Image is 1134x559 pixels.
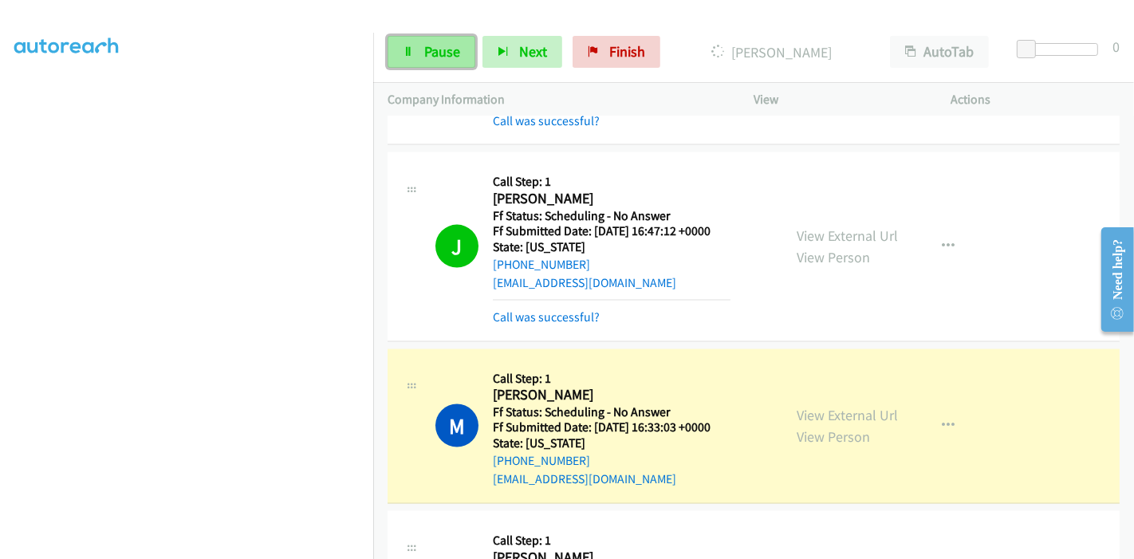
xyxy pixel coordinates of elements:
[493,404,730,420] h5: Ff Status: Scheduling - No Answer
[493,174,730,190] h5: Call Step: 1
[482,36,562,68] button: Next
[573,36,660,68] a: Finish
[797,427,870,446] a: View Person
[493,223,730,239] h5: Ff Submitted Date: [DATE] 16:47:12 +0000
[493,275,676,290] a: [EMAIL_ADDRESS][DOMAIN_NAME]
[797,226,898,245] a: View External Url
[493,471,676,486] a: [EMAIL_ADDRESS][DOMAIN_NAME]
[493,190,730,208] h2: [PERSON_NAME]
[493,257,590,272] a: [PHONE_NUMBER]
[493,239,730,255] h5: State: [US_STATE]
[519,42,547,61] span: Next
[493,309,600,325] a: Call was successful?
[493,386,730,404] h2: [PERSON_NAME]
[493,419,730,435] h5: Ff Submitted Date: [DATE] 16:33:03 +0000
[609,42,645,61] span: Finish
[1025,43,1098,56] div: Delay between calls (in seconds)
[424,42,460,61] span: Pause
[493,113,600,128] a: Call was successful?
[493,453,590,468] a: [PHONE_NUMBER]
[890,36,989,68] button: AutoTab
[951,90,1120,109] p: Actions
[493,208,730,224] h5: Ff Status: Scheduling - No Answer
[388,36,475,68] a: Pause
[797,248,870,266] a: View Person
[435,225,478,268] h1: J
[1089,216,1134,343] iframe: Resource Center
[493,371,730,387] h5: Call Step: 1
[388,90,725,109] p: Company Information
[435,404,478,447] h1: M
[1112,36,1120,57] div: 0
[682,41,861,63] p: [PERSON_NAME]
[493,435,730,451] h5: State: [US_STATE]
[754,90,923,109] p: View
[797,406,898,424] a: View External Url
[493,533,730,549] h5: Call Step: 1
